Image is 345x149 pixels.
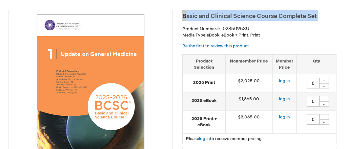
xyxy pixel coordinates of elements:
[186,80,222,86] strong: 2025 Print
[272,54,296,74] th: Member Price
[319,83,329,88] div: -
[279,114,290,120] a: log in
[279,78,290,84] a: log in
[182,43,249,49] a: Be the first to review this product
[186,98,222,104] strong: 2025 eBook
[223,26,249,32] div: 02850953U
[319,101,329,107] div: -
[319,96,329,102] div: +
[182,13,317,20] span: Basic and Clinical Science Course Complete Set
[199,136,210,141] a: log in
[186,136,262,141] span: Please to receive member pricing
[226,92,273,111] td: $1,865.00
[319,114,329,120] div: +
[226,54,273,74] th: Nonmember Price
[183,54,226,74] th: Product Selection
[182,26,220,32] strong: Product Number
[186,116,222,128] strong: 2025 Print + eBook
[307,114,320,125] input: Qty
[296,54,336,74] th: Qty
[279,96,290,102] a: log in
[319,119,329,125] div: -
[226,74,273,92] td: $2,025.00
[307,78,320,88] input: Qty
[319,78,329,84] div: +
[182,33,207,38] strong: Media Type:
[226,111,273,134] td: $3,065.00
[182,32,336,38] p: eBook, eBook + Print, Print
[307,96,320,107] input: Qty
